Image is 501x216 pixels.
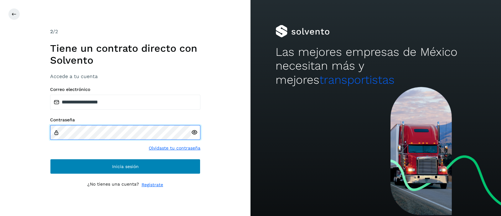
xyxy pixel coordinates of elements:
[50,159,200,174] button: Inicia sesión
[276,45,476,87] h2: Las mejores empresas de México necesitan más y mejores
[50,117,200,123] label: Contraseña
[87,182,139,188] p: ¿No tienes una cuenta?
[50,42,200,66] h1: Tiene un contrato directo con Solvento
[319,73,395,87] span: transportistas
[142,182,163,188] a: Regístrate
[50,73,200,79] h3: Accede a tu cuenta
[50,87,200,92] label: Correo electrónico
[50,29,53,34] span: 2
[50,28,200,35] div: /2
[112,164,139,169] span: Inicia sesión
[149,145,200,151] a: Olvidaste tu contraseña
